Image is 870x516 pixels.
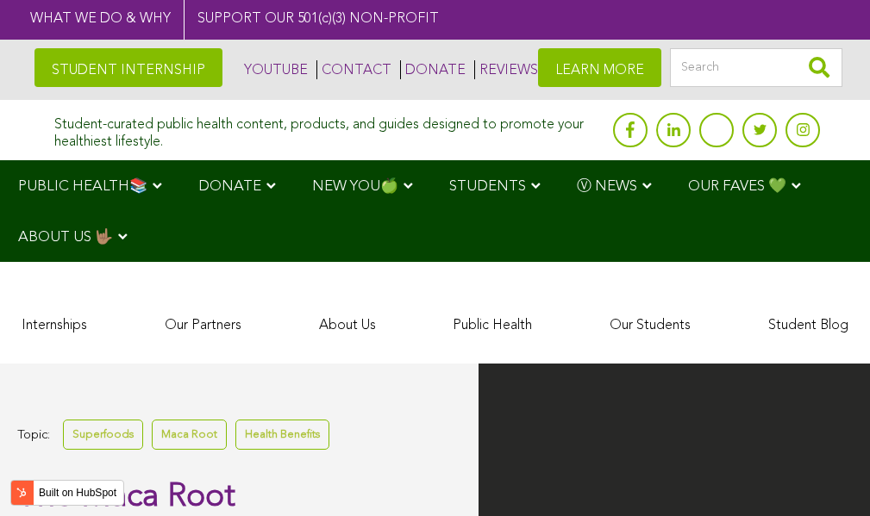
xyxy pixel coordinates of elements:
a: Superfoods [63,420,143,450]
a: STUDENT INTERNSHIP [34,48,222,87]
span: ABOUT US 🤟🏽 [18,230,113,245]
a: YOUTUBE [240,60,308,79]
span: PUBLIC HEALTH📚 [18,179,147,194]
span: STUDENTS [449,179,526,194]
a: LEARN MORE [538,48,661,87]
span: DONATE [198,179,261,194]
div: Student-curated public health content, products, and guides designed to promote your healthiest l... [54,109,604,150]
label: Built on HubSpot [32,482,123,504]
a: CONTACT [316,60,391,79]
span: Topic: [17,424,50,447]
a: Maca Root [152,420,227,450]
input: Search [670,48,842,87]
a: Health Benefits [235,420,329,450]
a: REVIEWS [474,60,538,79]
a: DONATE [400,60,466,79]
span: NEW YOU🍏 [312,179,398,194]
img: HubSpot sprocket logo [11,482,32,503]
button: Built on HubSpot [10,480,124,506]
span: OUR FAVES 💚 [688,179,786,194]
span: Ⓥ NEWS [577,179,637,194]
